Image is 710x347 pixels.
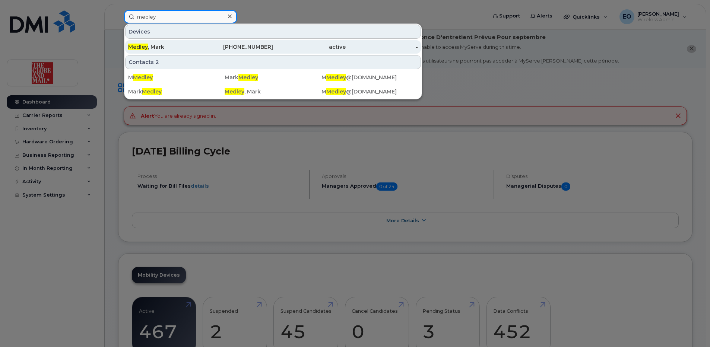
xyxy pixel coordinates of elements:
span: Medley [326,74,346,81]
div: active [273,43,346,51]
div: M [128,74,225,81]
span: Medley [225,88,244,95]
div: Mark [128,88,225,95]
div: - [346,43,418,51]
a: Medley, Mark[PHONE_NUMBER]active- [125,40,421,54]
div: M @[DOMAIN_NAME] [321,88,418,95]
div: [PHONE_NUMBER] [201,43,273,51]
span: Medley [128,44,148,50]
div: , Mark [128,43,201,51]
span: Medley [142,88,162,95]
a: MarkMedleyMedley, MarkMMedley@[DOMAIN_NAME] [125,85,421,98]
span: Medley [326,88,346,95]
span: Medley [133,74,153,81]
span: Medley [238,74,258,81]
div: M @[DOMAIN_NAME] [321,74,418,81]
span: 2 [155,58,159,66]
div: Mark [225,74,321,81]
a: MMedleyMarkMedleyMMedley@[DOMAIN_NAME] [125,71,421,84]
div: Contacts [125,55,421,69]
div: , Mark [225,88,321,95]
div: Devices [125,25,421,39]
